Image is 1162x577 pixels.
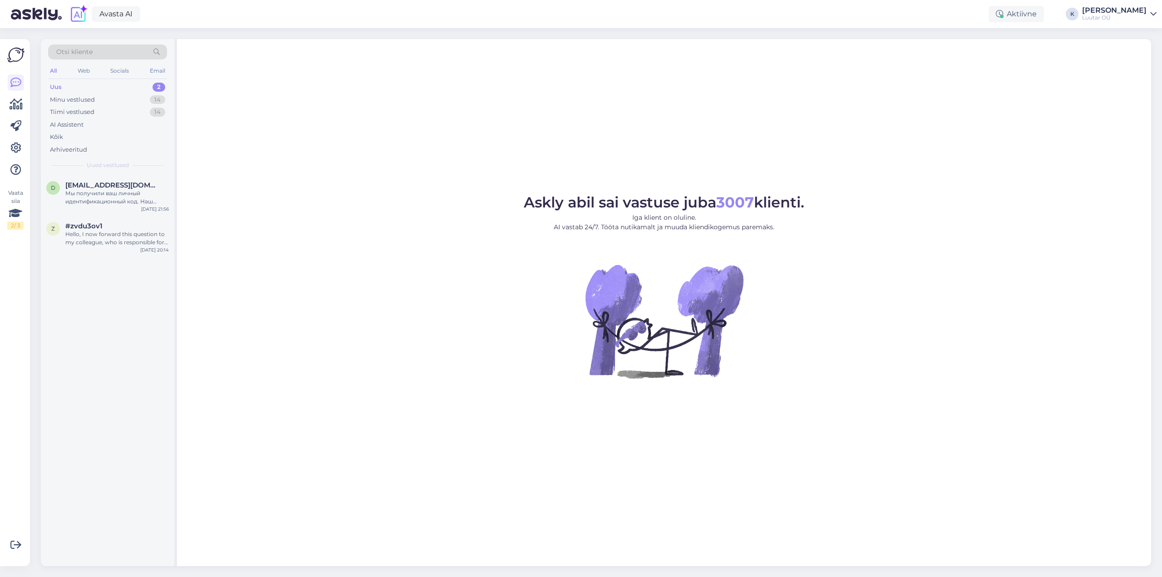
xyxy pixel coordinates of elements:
[7,189,24,230] div: Vaata siia
[50,145,87,154] div: Arhiveeritud
[50,83,62,92] div: Uus
[524,213,804,232] p: Iga klient on oluline. AI vastab 24/7. Tööta nutikamalt ja muuda kliendikogemus paremaks.
[69,5,88,24] img: explore-ai
[7,46,25,64] img: Askly Logo
[50,108,94,117] div: Tiimi vestlused
[50,133,63,142] div: Kõik
[50,120,84,129] div: AI Assistent
[150,108,165,117] div: 14
[87,161,129,169] span: Uued vestlused
[48,65,59,77] div: All
[140,247,169,253] div: [DATE] 20:14
[65,181,160,189] span: Daniilrevlers@gmail.com
[65,189,169,206] div: Мы получили ваш личный идентификационный код. Наш сотрудник проверит статус вашего платежа и дого...
[56,47,93,57] span: Otsi kliente
[524,193,804,211] span: Askly abil sai vastuse juba klienti.
[92,6,140,22] a: Avasta AI
[50,95,95,104] div: Minu vestlused
[150,95,165,104] div: 14
[76,65,92,77] div: Web
[65,230,169,247] div: Hello, I now forward this question to my colleague, who is responsible for this. The reply will b...
[1082,14,1147,21] div: Luutar OÜ
[7,222,24,230] div: 2 / 3
[1066,8,1078,20] div: K
[51,184,55,191] span: D
[148,65,167,77] div: Email
[582,239,746,403] img: No Chat active
[108,65,131,77] div: Socials
[51,225,55,232] span: z
[153,83,165,92] div: 2
[141,206,169,212] div: [DATE] 21:56
[65,222,103,230] span: #zvdu3ov1
[1082,7,1147,14] div: [PERSON_NAME]
[989,6,1044,22] div: Aktiivne
[1082,7,1157,21] a: [PERSON_NAME]Luutar OÜ
[716,193,754,211] b: 3007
